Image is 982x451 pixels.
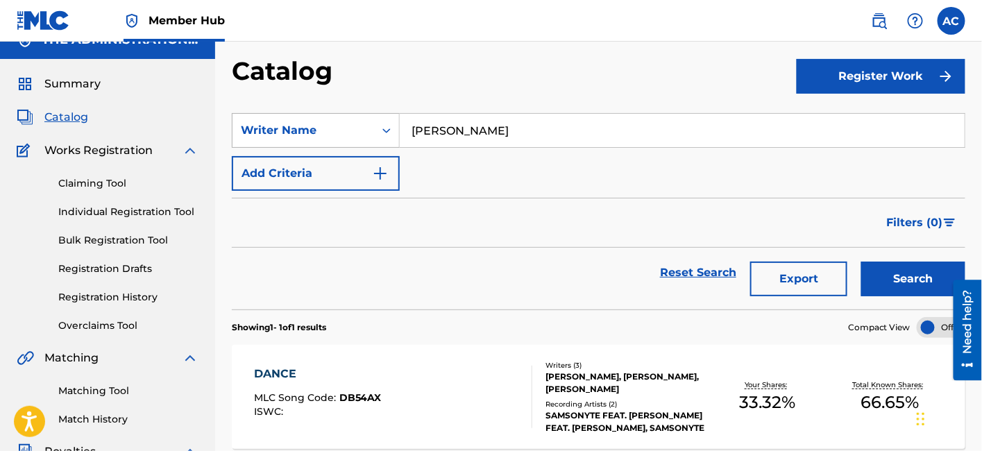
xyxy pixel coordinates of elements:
a: Individual Registration Tool [58,205,198,219]
span: Member Hub [149,12,225,28]
button: Search [861,262,965,296]
span: DB54AX [339,391,382,404]
span: 66.65 % [861,390,919,415]
div: [PERSON_NAME], [PERSON_NAME], [PERSON_NAME] [545,371,706,395]
span: Compact View [848,321,911,334]
a: Bulk Registration Tool [58,233,198,248]
span: MLC Song Code : [254,391,339,404]
span: Works Registration [44,142,153,159]
img: filter [944,219,956,227]
div: Writers ( 3 ) [545,360,706,371]
img: Matching [17,350,34,366]
button: Export [750,262,847,296]
img: Top Rightsholder [124,12,140,29]
img: Catalog [17,109,33,126]
a: Claiming Tool [58,176,198,191]
a: Match History [58,412,198,427]
button: Filters (0) [879,205,965,240]
img: f7272a7cc735f4ea7f67.svg [938,68,954,85]
iframe: Chat Widget [913,384,982,451]
p: Showing 1 - 1 of 1 results [232,321,326,334]
span: Summary [44,76,101,92]
button: Register Work [797,59,965,94]
a: Overclaims Tool [58,318,198,333]
div: Writer Name [241,122,366,139]
iframe: Resource Center [943,280,982,381]
a: Registration History [58,290,198,305]
div: Drag [917,398,925,440]
a: Registration Drafts [58,262,198,276]
span: Catalog [44,109,88,126]
div: Help [901,7,929,35]
img: expand [182,350,198,366]
button: Add Criteria [232,156,400,191]
a: Public Search [865,7,893,35]
div: SAMSONYTE FEAT. [PERSON_NAME] FEAT. [PERSON_NAME], SAMSONYTE [545,409,706,434]
p: Total Known Shares: [853,380,927,390]
img: Summary [17,76,33,92]
img: Works Registration [17,142,35,159]
div: Need help? [15,10,34,74]
div: DANCE [254,366,382,382]
a: SummarySummary [17,76,101,92]
div: Recording Artists ( 2 ) [545,399,706,409]
img: help [907,12,924,29]
a: Reset Search [653,257,743,288]
span: ISWC : [254,405,287,418]
a: DANCEMLC Song Code:DB54AXISWC:Writers (3)[PERSON_NAME], [PERSON_NAME], [PERSON_NAME]Recording Art... [232,345,965,449]
img: expand [182,142,198,159]
span: 33.32 % [740,390,796,415]
h2: Catalog [232,56,339,87]
span: Matching [44,350,99,366]
div: User Menu [938,7,965,35]
a: CatalogCatalog [17,109,88,126]
img: search [871,12,888,29]
p: Your Shares: [745,380,790,390]
form: Search Form [232,113,965,309]
img: MLC Logo [17,10,70,31]
span: Filters ( 0 ) [887,214,943,231]
a: Matching Tool [58,384,198,398]
img: 9d2ae6d4665cec9f34b9.svg [372,165,389,182]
